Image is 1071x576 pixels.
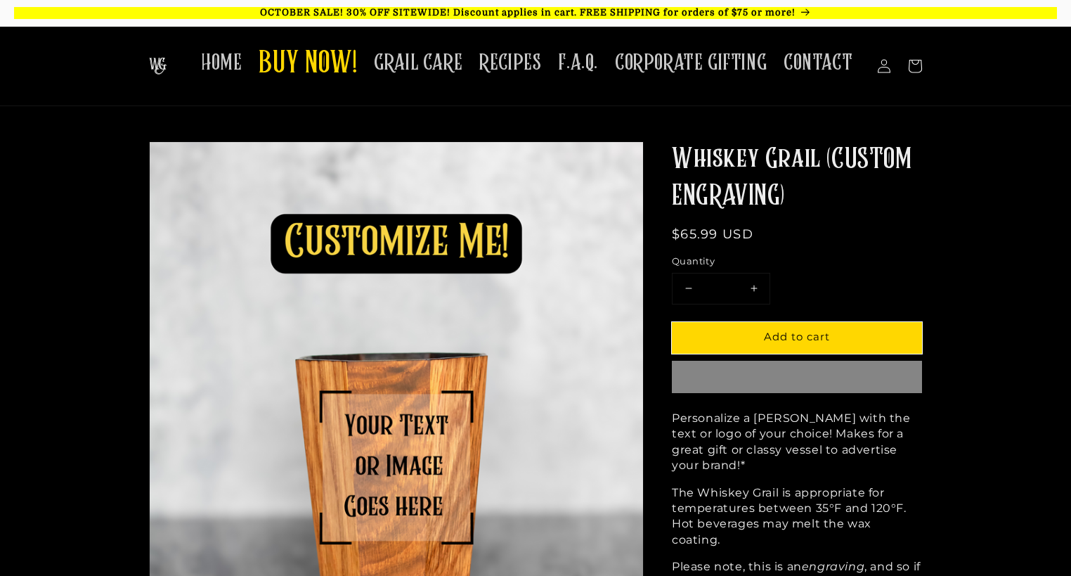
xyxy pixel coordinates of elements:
[365,41,471,85] a: GRAIL CARE
[14,7,1057,19] p: OCTOBER SALE! 30% OFF SITEWIDE! Discount applies in cart. FREE SHIPPING for orders of $75 or more!
[672,141,922,215] h1: Whiskey Grail (CUSTOM ENGRAVING)
[550,41,606,85] a: F.A.Q.
[672,411,922,474] p: Personalize a [PERSON_NAME] with the text or logo of your choice! Makes for a great gift or class...
[606,41,775,85] a: CORPORATE GIFTING
[672,255,922,269] label: Quantity
[471,41,550,85] a: RECIPES
[784,49,852,77] span: CONTACT
[250,37,365,92] a: BUY NOW!
[479,49,541,77] span: RECIPES
[193,41,250,85] a: HOME
[802,560,864,573] em: engraving
[149,58,167,75] img: The Whiskey Grail
[558,49,598,77] span: F.A.Q.
[764,331,830,343] span: Add to cart
[259,45,357,84] span: BUY NOW!
[374,49,462,77] span: GRAIL CARE
[672,226,753,242] span: $65.99 USD
[672,486,907,546] span: The Whiskey Grail is appropriate for temperatures between 35°F and 120°F. Hot beverages may melt ...
[775,41,861,85] a: CONTACT
[201,49,242,77] span: HOME
[615,49,767,77] span: CORPORATE GIFTING
[672,322,922,354] button: Add to cart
